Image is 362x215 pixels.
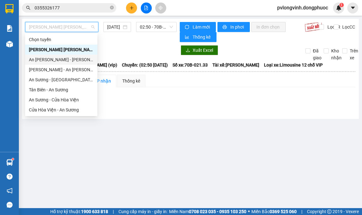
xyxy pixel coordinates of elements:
strong: 0369 525 060 [270,209,297,214]
span: Miền Bắc [251,208,297,215]
button: downloadXuất Excel [181,45,218,55]
div: An Sương - Cửa Hòa Viện [25,95,97,105]
input: Tìm tên, số ĐT hoặc mã đơn [35,4,109,11]
div: Tây Ninh - Hồ Chí Minh (vip) [25,45,97,55]
div: Chọn tuyến [25,35,97,45]
span: In phơi [230,24,245,30]
img: solution-icon [6,25,13,32]
strong: 1900 633 818 [81,209,108,214]
button: aim [155,3,166,13]
span: Tây Ninh - Hồ Chí Minh (vip) [29,22,95,32]
span: | [113,208,114,215]
div: Cửa Hòa Viện - An Sương [25,105,97,115]
sup: 1 [339,3,344,7]
div: [PERSON_NAME] [PERSON_NAME] (vip) [29,46,94,53]
div: Thống kê [122,78,140,84]
div: An Sương - [GEOGRAPHIC_DATA] [29,76,94,83]
span: Kho nhận [329,47,344,61]
input: 11/09/2025 [107,24,122,30]
div: An Sương - Châu Thành [25,55,97,65]
span: 02:50 - 70B-021.33 [140,22,173,32]
img: warehouse-icon [6,159,13,166]
span: Số xe: 70B-021.33 [173,62,208,68]
div: Châu Thành - An Sương [25,65,97,75]
span: Lọc CR [325,24,341,30]
span: Loại xe: Limousine 12 chỗ VIP [264,62,323,68]
span: aim [158,6,163,10]
span: ⚪️ [248,210,250,213]
sup: 1 [12,158,14,160]
span: Thống kê [193,34,211,40]
img: logo-vxr [5,4,14,13]
div: [PERSON_NAME] - An [PERSON_NAME] [29,66,94,73]
span: Làm mới [193,24,211,30]
span: file-add [144,6,148,10]
span: Chuyến: (02:50 [DATE]) [122,62,168,68]
span: printer [222,25,228,30]
button: file-add [141,3,152,13]
span: caret-down [350,5,356,11]
div: Tân Biên - An Sương [25,85,97,95]
span: Cung cấp máy in - giấy in: [118,208,167,215]
button: In đơn chọn [251,22,286,32]
button: printerIn phơi [217,22,250,32]
div: Tân Biên - An Sương [29,86,94,93]
button: caret-down [347,3,358,13]
button: syncLàm mới [180,22,216,32]
div: An Sương - Tân Biên [25,75,97,85]
img: icon-new-feature [336,5,342,11]
div: An [PERSON_NAME] - [PERSON_NAME] [29,56,94,63]
div: An Sương - Cửa Hòa Viện [29,96,94,103]
span: notification [7,188,13,194]
span: 1 [340,3,343,7]
strong: 0708 023 035 - 0935 103 250 [189,209,246,214]
div: Chọn tuyến [29,36,94,43]
span: pvlongvinh.dongphuoc [272,4,333,12]
span: Lọc CC [340,24,356,30]
span: | [301,208,302,215]
span: Đã giao [310,47,324,61]
span: Miền Nam [169,208,246,215]
span: Tài xế: [PERSON_NAME] [212,62,259,68]
img: warehouse-icon [6,41,13,47]
span: copyright [327,209,332,214]
button: plus [126,3,137,13]
span: plus [129,6,134,10]
button: bar-chartThống kê [180,32,217,42]
div: Cửa Hòa Viện - An Sương [29,106,94,113]
span: bar-chart [185,35,190,40]
span: sync [185,25,190,30]
span: Hỗ trợ kỹ thuật: [50,208,108,215]
span: search [26,6,30,10]
span: close-circle [110,6,114,9]
span: message [7,202,13,208]
span: close-circle [110,5,114,11]
img: 9k= [304,22,322,32]
span: question-circle [7,174,13,180]
span: Trên xe [347,47,361,61]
